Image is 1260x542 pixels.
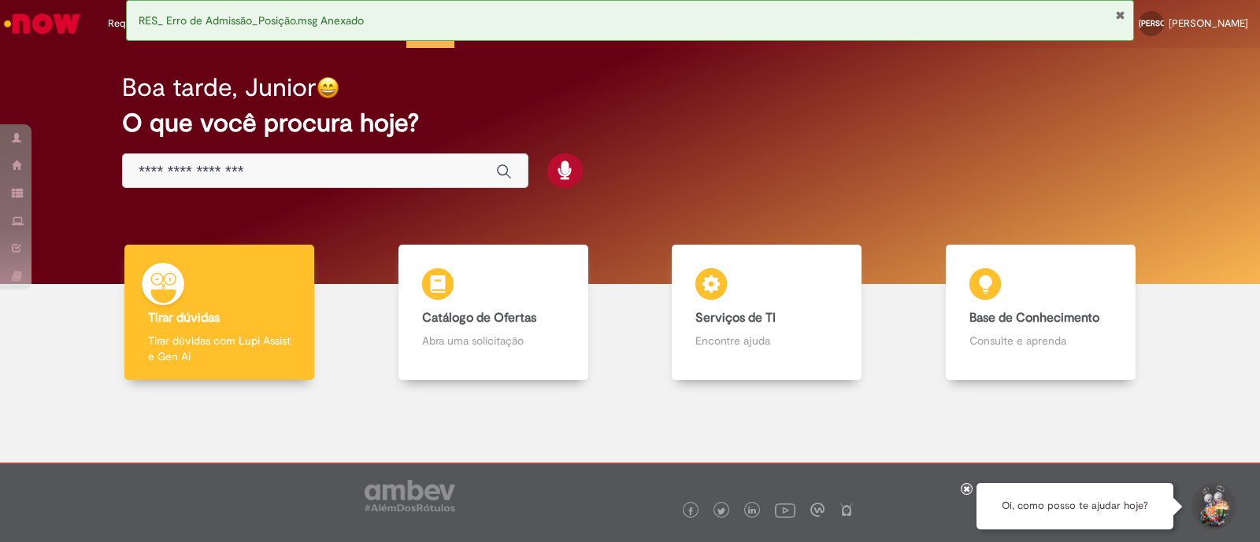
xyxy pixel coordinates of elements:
span: [PERSON_NAME] [1139,18,1200,28]
b: Base de Conhecimento [969,310,1099,326]
b: Catálogo de Ofertas [422,310,536,326]
img: logo_footer_linkedin.png [748,507,756,516]
button: Fechar Notificação [1115,9,1125,21]
span: Requisições [108,16,163,31]
img: logo_footer_workplace.png [810,503,825,517]
a: Tirar dúvidas Tirar dúvidas com Lupi Assist e Gen Ai [83,245,357,381]
a: Base de Conhecimento Consulte e aprenda [904,245,1178,381]
div: Oi, como posso te ajudar hoje? [976,483,1173,529]
img: happy-face.png [317,76,339,99]
h2: Boa tarde, Junior [122,74,317,101]
img: logo_footer_youtube.png [775,500,795,520]
a: Catálogo de Ofertas Abra uma solicitação [357,245,631,381]
p: Abra uma solicitação [422,333,565,348]
span: [PERSON_NAME] [1169,17,1248,30]
b: Tirar dúvidas [148,310,220,326]
img: logo_footer_twitter.png [717,507,725,515]
h2: O que você procura hoje? [122,109,1138,137]
a: Serviços de TI Encontre ajuda [630,245,904,381]
p: Encontre ajuda [695,333,838,348]
img: logo_footer_facebook.png [687,507,695,515]
button: Iniciar Conversa de Suporte [1189,483,1236,530]
img: logo_footer_ambev_rotulo_gray.png [365,480,455,511]
p: Consulte e aprenda [969,333,1112,348]
b: Serviços de TI [695,310,776,326]
span: RES_ Erro de Admissão_Posição.msg Anexado [139,13,364,28]
p: Tirar dúvidas com Lupi Assist e Gen Ai [148,333,291,364]
img: logo_footer_naosei.png [839,503,854,517]
img: ServiceNow [2,8,83,39]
